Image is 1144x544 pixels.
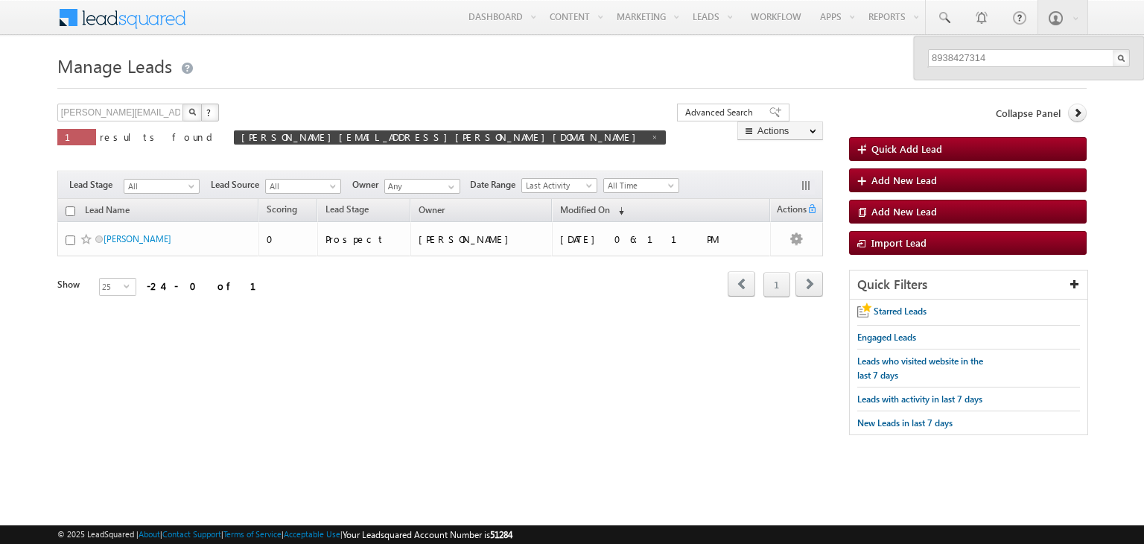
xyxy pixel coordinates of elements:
button: ? [201,104,219,121]
span: 1 [65,130,89,143]
span: Lead Source [211,178,265,192]
span: ? [206,106,213,118]
a: [PERSON_NAME] [104,233,171,244]
span: Owner [352,178,384,192]
span: Engaged Leads [857,332,916,343]
a: Lead Stage [318,201,376,221]
a: Terms of Service [223,529,282,539]
input: Type to Search [384,179,460,194]
span: Lead Stage [325,203,369,215]
span: Actions [771,201,807,221]
a: prev [728,273,755,297]
span: Add New Lead [871,174,937,186]
a: All [124,179,200,194]
a: About [139,529,160,539]
a: Modified On (sorted descending) [553,201,632,221]
span: Leads with activity in last 7 days [857,393,982,405]
span: Add New Lead [871,205,937,218]
span: 51284 [490,529,512,540]
img: Search [188,108,196,116]
span: Quick Add Lead [871,142,942,155]
span: Advanced Search [685,106,757,119]
span: Scoring [267,203,297,215]
div: -24 - 0 of 1 [147,277,274,294]
span: © 2025 LeadSquared | | | | | [57,528,512,542]
a: All [265,179,341,194]
div: 0 [267,233,311,246]
div: Prospect [325,233,404,246]
span: Your Leadsquared Account Number is [343,529,512,540]
a: All Time [603,178,679,193]
span: Collapse Panel [996,107,1061,120]
span: Manage Leads [57,54,172,78]
div: Show [57,278,87,291]
span: results found [100,130,218,143]
a: next [795,273,823,297]
div: [PERSON_NAME] [419,233,545,246]
span: Starred Leads [874,306,927,317]
span: next [795,271,823,297]
span: New Leads in last 7 days [857,417,953,428]
div: Quick Filters [850,271,1087,300]
a: Show All Items [440,180,459,194]
div: [DATE] 06:11 PM [560,233,763,246]
span: All [266,180,337,193]
span: All Time [604,179,675,192]
span: All [124,180,195,193]
span: Last Activity [522,179,593,192]
button: Actions [737,121,823,140]
a: 1 [763,272,790,297]
span: 25 [100,279,124,295]
span: Lead Stage [69,178,124,192]
span: (sorted descending) [612,205,624,217]
span: Leads who visited website in the last 7 days [857,355,983,381]
input: Check all records [66,206,75,216]
a: Last Activity [521,178,597,193]
a: Acceptable Use [284,529,340,539]
span: [PERSON_NAME][EMAIL_ADDRESS][PERSON_NAME][DOMAIN_NAME] [241,130,643,143]
span: prev [728,271,755,297]
a: Scoring [259,201,305,221]
a: Lead Name [77,202,137,221]
a: Contact Support [162,529,221,539]
span: Modified On [560,204,610,215]
span: Date Range [470,178,521,192]
span: select [124,282,136,289]
span: Owner [419,204,445,215]
span: Import Lead [871,236,927,249]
